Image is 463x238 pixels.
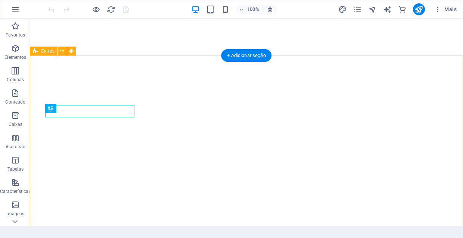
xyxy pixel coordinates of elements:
span: Mais [434,6,457,13]
span: Caixas [41,49,55,53]
button: publish [413,3,425,15]
button: text_generator [383,5,392,14]
p: Elementos [4,54,26,60]
i: e-Commerce [398,5,407,14]
button: 100% [236,5,262,14]
p: Conteúdo [5,99,25,105]
button: pages [353,5,362,14]
i: Navegador [368,5,377,14]
p: Colunas [7,77,24,83]
p: Imagens [6,211,24,217]
p: Favoritos [6,32,25,38]
button: commerce [398,5,407,14]
i: Design (Ctrl+Alt+Y) [338,5,347,14]
i: AI Writer [383,5,392,14]
div: + Adicionar seção [221,49,271,62]
p: Tabelas [7,166,24,172]
button: navigator [368,5,377,14]
button: Mais [431,3,460,15]
p: Caixas [9,121,23,127]
button: Clique aqui para sair do modo de visualização e continuar editando [91,5,100,14]
button: design [338,5,347,14]
p: Acordeão [6,144,25,150]
i: Páginas (Ctrl+Alt+S) [353,5,362,14]
i: Publicar [414,5,423,14]
h6: 100% [247,5,259,14]
i: Recarregar página [107,5,115,14]
button: reload [106,5,115,14]
i: Ao redimensionar, ajusta automaticamente o nível de zoom para caber no dispositivo escolhido. [267,6,273,13]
